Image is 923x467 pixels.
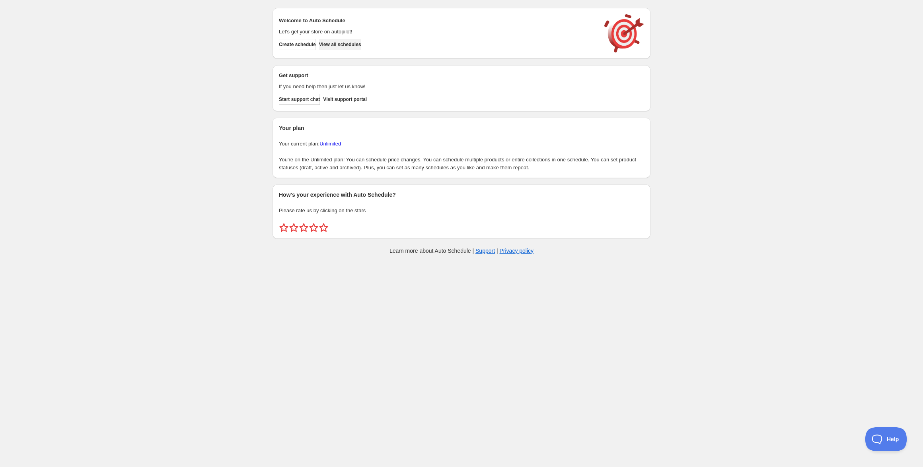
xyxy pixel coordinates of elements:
span: Visit support portal [323,96,367,103]
a: Unlimited [319,141,341,147]
span: View all schedules [319,41,361,48]
span: Start support chat [279,96,320,103]
a: Start support chat [279,94,320,105]
h2: Your plan [279,124,644,132]
h2: Get support [279,72,596,79]
button: View all schedules [319,39,361,50]
a: Visit support portal [323,94,367,105]
p: You're on the Unlimited plan! You can schedule price changes. You can schedule multiple products ... [279,156,644,172]
p: Your current plan: [279,140,644,148]
h2: How's your experience with Auto Schedule? [279,191,644,199]
p: Learn more about Auto Schedule | | [389,247,534,255]
p: Let's get your store on autopilot! [279,28,596,36]
iframe: Toggle Customer Support [865,427,907,451]
h2: Welcome to Auto Schedule [279,17,596,25]
span: Create schedule [279,41,316,48]
p: If you need help then just let us know! [279,83,596,91]
a: Privacy policy [500,248,534,254]
a: Support [475,248,495,254]
button: Create schedule [279,39,316,50]
p: Please rate us by clicking on the stars [279,207,644,215]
